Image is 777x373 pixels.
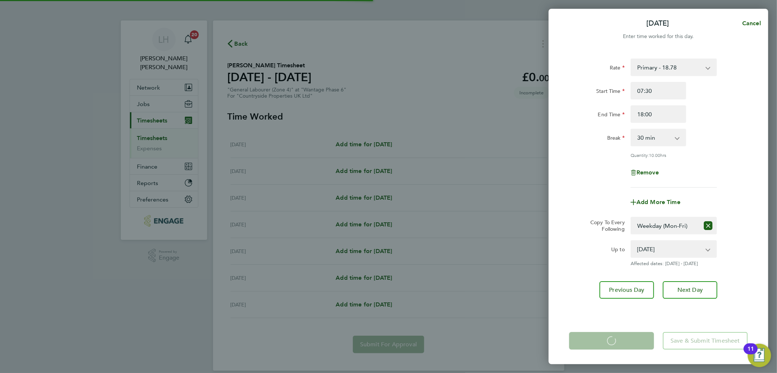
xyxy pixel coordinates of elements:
span: 10.00 [649,152,660,158]
button: Cancel [731,16,768,31]
button: Next Day [663,281,717,299]
button: Previous Day [599,281,654,299]
label: Start Time [596,88,625,97]
label: End Time [598,111,625,120]
div: Enter time worked for this day. [549,32,768,41]
label: Rate [610,64,625,73]
button: Add More Time [631,199,680,205]
label: Copy To Every Following [584,219,625,232]
label: Up to [611,246,625,255]
p: [DATE] [647,18,669,29]
span: Next Day [677,286,703,294]
span: Previous Day [609,286,645,294]
button: Remove [631,170,659,176]
div: Quantity: hrs [631,152,717,158]
input: E.g. 08:00 [631,82,686,99]
span: Cancel [740,20,761,27]
div: 11 [747,349,754,358]
span: Remove [636,169,659,176]
label: Break [607,135,625,143]
button: Reset selection [704,218,713,234]
span: Add More Time [636,199,680,206]
input: E.g. 18:00 [631,105,686,123]
span: Affected dates: [DATE] - [DATE] [631,261,717,267]
button: Open Resource Center, 11 new notifications [748,344,771,367]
